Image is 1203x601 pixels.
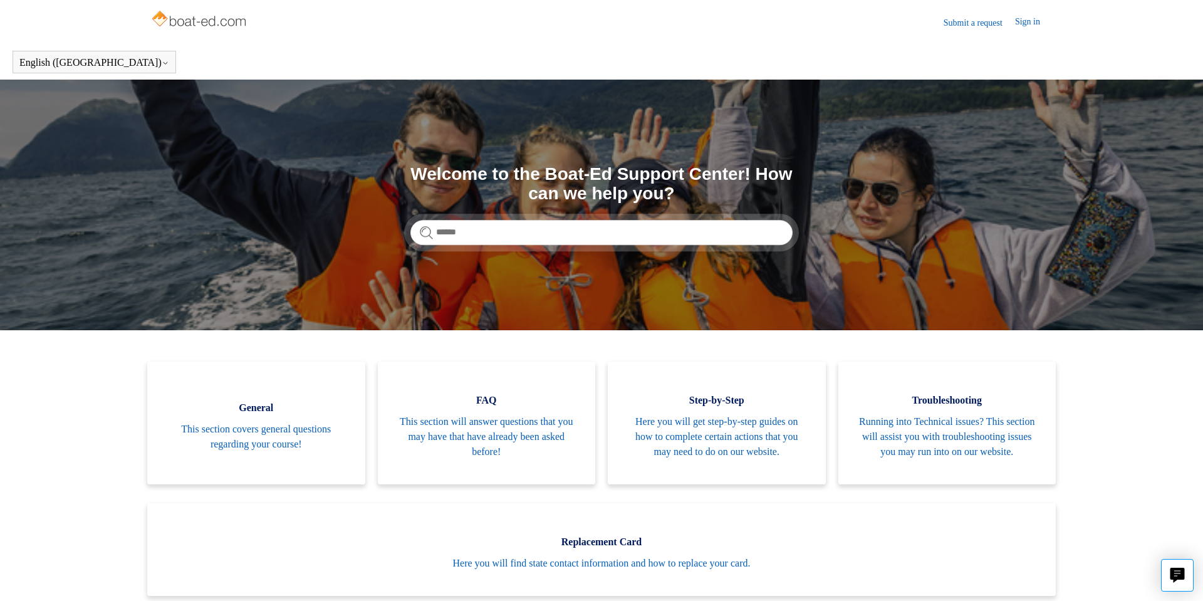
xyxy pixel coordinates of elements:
input: Search [410,220,793,245]
a: Step-by-Step Here you will get step-by-step guides on how to complete certain actions that you ma... [608,362,826,484]
img: Boat-Ed Help Center home page [150,8,250,33]
span: Step-by-Step [627,393,807,408]
a: General This section covers general questions regarding your course! [147,362,365,484]
h1: Welcome to the Boat-Ed Support Center! How can we help you? [410,165,793,204]
a: Sign in [1015,15,1053,30]
a: FAQ This section will answer questions that you may have that have already been asked before! [378,362,596,484]
span: FAQ [397,393,577,408]
a: Troubleshooting Running into Technical issues? This section will assist you with troubleshooting ... [838,362,1056,484]
span: Here you will find state contact information and how to replace your card. [166,556,1037,571]
button: Live chat [1161,559,1194,592]
span: Running into Technical issues? This section will assist you with troubleshooting issues you may r... [857,414,1038,459]
span: Replacement Card [166,535,1037,550]
span: Here you will get step-by-step guides on how to complete certain actions that you may need to do ... [627,414,807,459]
span: This section will answer questions that you may have that have already been asked before! [397,414,577,459]
a: Submit a request [944,16,1015,29]
span: Troubleshooting [857,393,1038,408]
span: This section covers general questions regarding your course! [166,422,346,452]
span: General [166,400,346,415]
button: English ([GEOGRAPHIC_DATA]) [19,57,169,68]
a: Replacement Card Here you will find state contact information and how to replace your card. [147,503,1056,596]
